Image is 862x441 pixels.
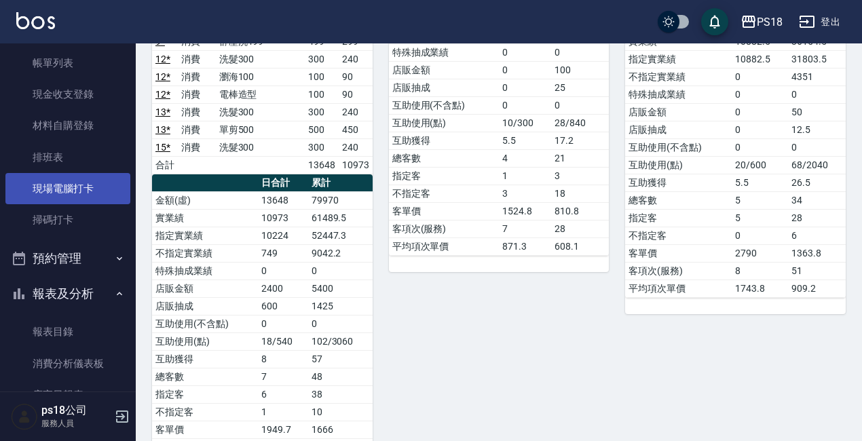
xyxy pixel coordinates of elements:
td: 1949.7 [258,421,308,438]
td: 0 [788,138,846,156]
td: 互助獲得 [152,350,258,368]
td: 2790 [732,244,787,262]
td: 0 [308,262,373,280]
td: 8 [732,262,787,280]
td: 38 [308,385,373,403]
h5: ps18公司 [41,404,111,417]
img: Person [11,403,38,430]
p: 服務人員 [41,417,111,429]
td: 電棒造型 [216,85,305,103]
td: 5400 [308,280,373,297]
td: 0 [551,43,609,61]
td: 749 [258,244,308,262]
th: 日合計 [258,174,308,192]
td: 客單價 [389,202,499,220]
td: 客項次(服務) [625,262,732,280]
td: 實業績 [152,209,258,227]
td: 600 [258,297,308,315]
td: 0 [732,227,787,244]
td: 21 [551,149,609,167]
td: 消費 [178,138,216,156]
td: 10973 [258,209,308,227]
td: 指定實業績 [625,50,732,68]
td: 1425 [308,297,373,315]
td: 客單價 [152,421,258,438]
td: 特殊抽成業績 [152,262,258,280]
td: 18/540 [258,332,308,350]
td: 810.8 [551,202,609,220]
td: 7 [258,368,308,385]
td: 1363.8 [788,244,846,262]
td: 909.2 [788,280,846,297]
td: 20/600 [732,156,787,174]
td: 指定客 [152,385,258,403]
td: 1 [499,167,551,185]
td: 單剪500 [216,121,305,138]
a: 現金收支登錄 [5,79,130,110]
td: 合計 [152,156,178,174]
th: 累計 [308,174,373,192]
td: 240 [339,103,373,121]
td: 0 [499,43,551,61]
td: 8 [258,350,308,368]
td: 消費 [178,121,216,138]
td: 52447.3 [308,227,373,244]
td: 0 [732,103,787,121]
td: 100 [305,85,339,103]
td: 店販金額 [152,280,258,297]
td: 店販金額 [389,61,499,79]
td: 6 [258,385,308,403]
td: 9042.2 [308,244,373,262]
td: 店販抽成 [152,297,258,315]
td: 特殊抽成業績 [389,43,499,61]
td: 90 [339,68,373,85]
td: 平均項次單價 [625,280,732,297]
td: 608.1 [551,237,609,255]
td: 客項次(服務) [389,220,499,237]
td: 指定客 [625,209,732,227]
td: 總客數 [152,368,258,385]
td: 7 [499,220,551,237]
button: 預約管理 [5,241,130,276]
td: 871.3 [499,237,551,255]
td: 0 [732,85,787,103]
td: 10224 [258,227,308,244]
button: 登出 [793,9,846,35]
td: 5 [732,191,787,209]
a: 材料自購登錄 [5,110,130,141]
a: 帳單列表 [5,47,130,79]
td: 5 [732,209,787,227]
td: 不指定客 [625,227,732,244]
td: 2400 [258,280,308,297]
a: 店家日報表 [5,379,130,410]
td: 90 [339,85,373,103]
td: 指定實業績 [152,227,258,244]
td: 13648 [305,156,339,174]
td: 28 [551,220,609,237]
td: 34 [788,191,846,209]
td: 互助使用(點) [389,114,499,132]
td: 12.5 [788,121,846,138]
td: 300 [305,103,339,121]
td: 互助使用(不含點) [389,96,499,114]
td: 102/3060 [308,332,373,350]
td: 互助使用(點) [625,156,732,174]
td: 0 [258,262,308,280]
td: 消費 [178,103,216,121]
td: 互助使用(不含點) [625,138,732,156]
td: 300 [305,50,339,68]
td: 1 [258,403,308,421]
td: 500 [305,121,339,138]
td: 28 [788,209,846,227]
td: 4351 [788,68,846,85]
td: 0 [732,68,787,85]
td: 6 [788,227,846,244]
td: 0 [788,85,846,103]
td: 26.5 [788,174,846,191]
td: 平均項次單價 [389,237,499,255]
td: 總客數 [625,191,732,209]
button: PS18 [735,8,788,36]
td: 100 [551,61,609,79]
td: 不指定客 [152,403,258,421]
td: 不指定實業績 [152,244,258,262]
